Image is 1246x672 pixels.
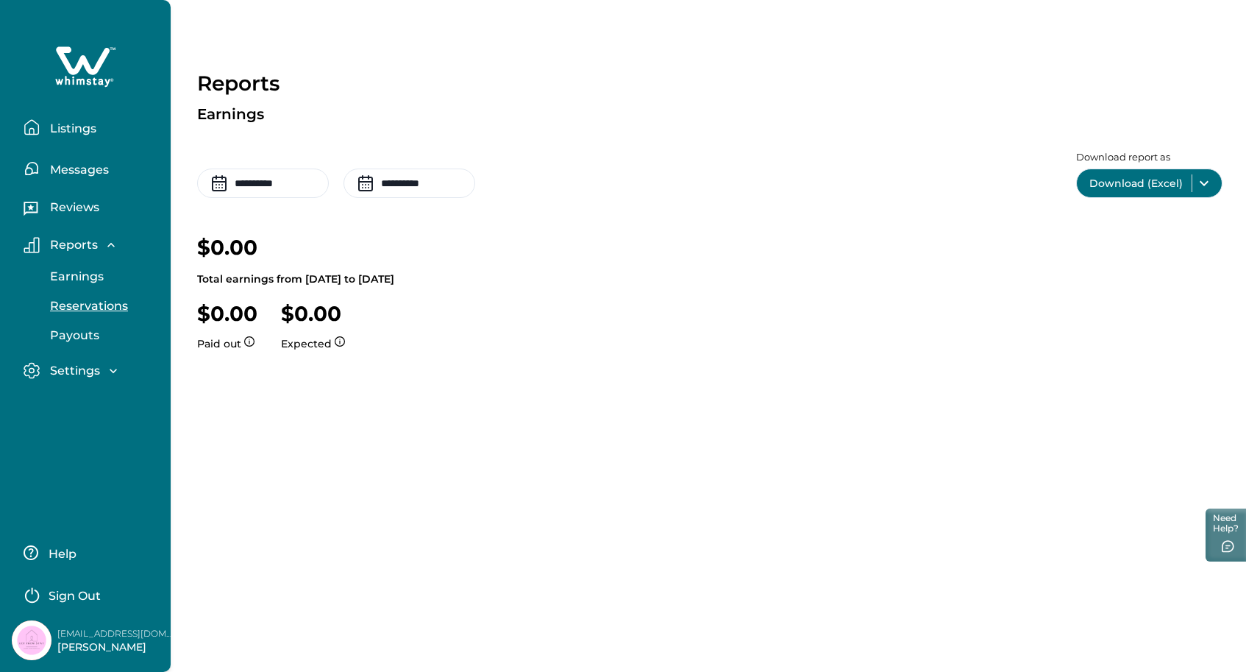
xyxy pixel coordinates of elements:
[197,107,264,122] p: Earnings
[46,238,98,252] p: Reports
[197,261,394,287] p: Total earnings from [DATE] to [DATE]
[34,262,169,291] button: Earnings
[197,326,257,350] p: Paid out
[46,163,109,177] p: Messages
[1076,152,1220,163] p: Download report as
[34,321,169,350] button: Payouts
[24,262,159,350] div: Reports
[197,71,1220,96] p: Reports
[24,362,159,379] button: Settings
[24,154,159,183] button: Messages
[34,291,169,321] button: Reservations
[24,113,159,142] button: Listings
[12,620,51,660] img: Whimstay Host
[46,269,104,284] p: Earnings
[49,589,101,604] p: Sign Out
[44,547,76,562] p: Help
[57,626,175,641] p: [EMAIL_ADDRESS][DOMAIN_NAME]
[197,235,394,260] p: $0.00
[1076,169,1222,198] button: Download (Excel)
[24,237,159,253] button: Reports
[46,121,96,136] p: Listings
[57,640,175,655] p: [PERSON_NAME]
[24,579,154,609] button: Sign Out
[46,200,99,215] p: Reviews
[46,328,99,343] p: Payouts
[281,301,345,326] p: $0.00
[197,301,257,326] p: $0.00
[46,299,128,314] p: Reservations
[24,195,159,224] button: Reviews
[24,538,154,567] button: Help
[46,364,100,378] p: Settings
[281,326,345,350] p: Expected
